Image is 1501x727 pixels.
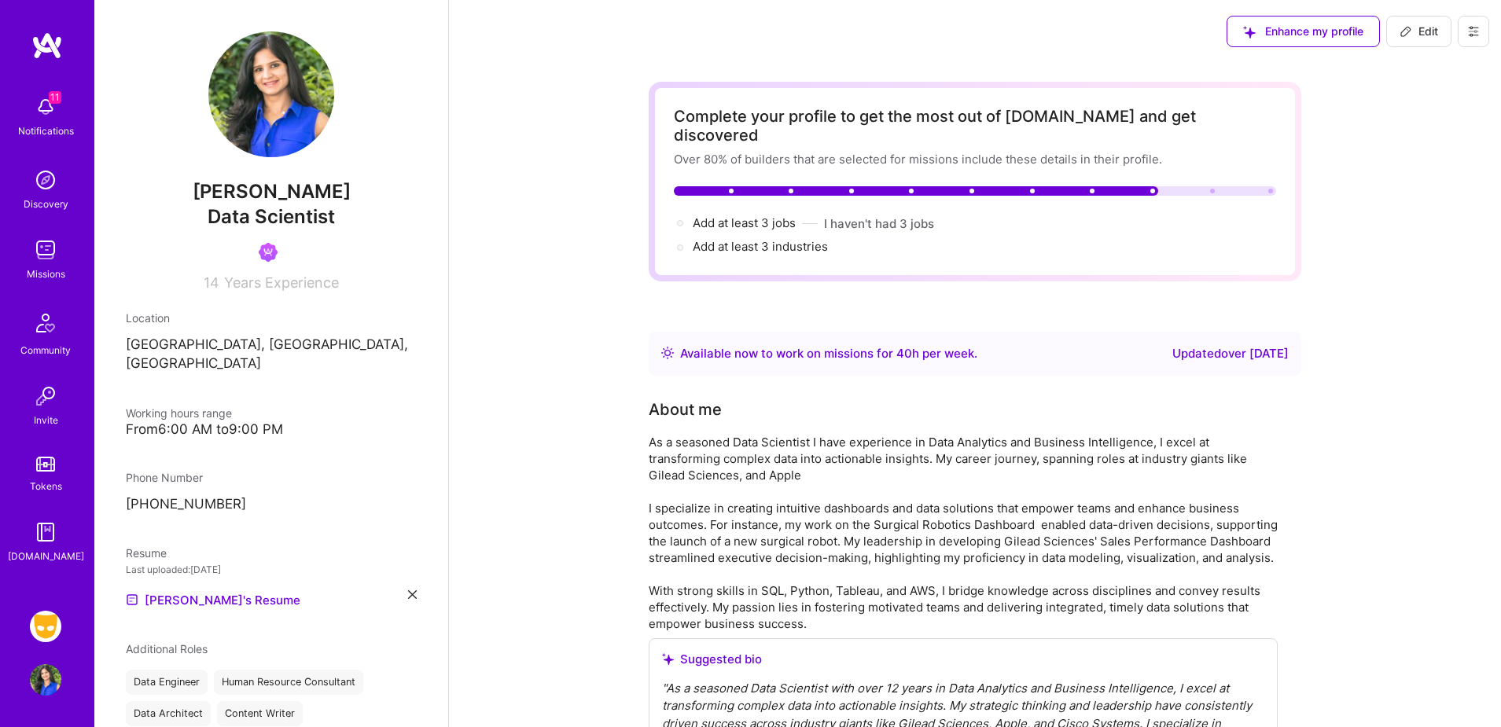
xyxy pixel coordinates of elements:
[204,274,219,291] span: 14
[1227,16,1380,47] button: Enhance my profile
[1386,16,1451,47] button: Edit
[126,406,232,420] span: Working hours range
[126,421,417,438] div: From 6:00 AM to 9:00 PM
[30,516,61,548] img: guide book
[896,346,912,361] span: 40
[661,347,674,359] img: Availability
[30,611,61,642] img: Grindr: Data + FE + CyberSecurity + QA
[49,91,61,104] span: 11
[217,701,303,726] div: Content Writer
[126,310,417,326] div: Location
[126,593,138,606] img: Resume
[674,107,1276,145] div: Complete your profile to get the most out of [DOMAIN_NAME] and get discovered
[1243,24,1363,39] span: Enhance my profile
[26,611,65,642] a: Grindr: Data + FE + CyberSecurity + QA
[126,546,167,560] span: Resume
[126,495,417,514] p: [PHONE_NUMBER]
[1243,26,1256,39] i: icon SuggestedTeams
[20,342,71,358] div: Community
[208,31,334,157] img: User Avatar
[27,304,64,342] img: Community
[36,457,55,472] img: tokens
[208,205,335,228] span: Data Scientist
[126,670,208,695] div: Data Engineer
[259,243,278,262] img: Been on Mission
[30,380,61,412] img: Invite
[30,91,61,123] img: bell
[649,398,722,421] div: About me
[214,670,363,695] div: Human Resource Consultant
[674,151,1276,167] div: Over 80% of builders that are selected for missions include these details in their profile.
[34,412,58,428] div: Invite
[1400,24,1438,39] span: Edit
[126,471,203,484] span: Phone Number
[27,266,65,282] div: Missions
[30,234,61,266] img: teamwork
[662,653,674,665] i: icon SuggestedTeams
[126,336,417,373] p: [GEOGRAPHIC_DATA], [GEOGRAPHIC_DATA], [GEOGRAPHIC_DATA]
[24,196,68,212] div: Discovery
[30,478,62,494] div: Tokens
[126,590,300,609] a: [PERSON_NAME]'s Resume
[662,652,1264,667] div: Suggested bio
[224,274,339,291] span: Years Experience
[18,123,74,139] div: Notifications
[824,215,934,232] button: I haven't had 3 jobs
[649,434,1278,632] div: As a seasoned Data Scientist I have experience in Data Analytics and Business Intelligence, I exc...
[408,590,417,599] i: icon Close
[693,239,828,254] span: Add at least 3 industries
[126,642,208,655] span: Additional Roles
[26,664,65,696] a: User Avatar
[126,561,417,578] div: Last uploaded: [DATE]
[693,215,796,230] span: Add at least 3 jobs
[30,164,61,196] img: discovery
[8,548,84,564] div: [DOMAIN_NAME]
[31,31,63,60] img: logo
[126,701,211,726] div: Data Architect
[1172,344,1289,363] div: Updated over [DATE]
[126,180,417,204] span: [PERSON_NAME]
[30,664,61,696] img: User Avatar
[680,344,977,363] div: Available now to work on missions for h per week .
